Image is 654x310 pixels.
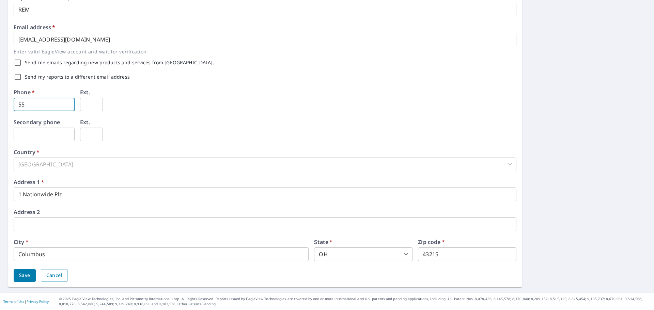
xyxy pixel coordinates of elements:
label: Address 2 [14,209,40,215]
p: | [3,299,49,304]
a: Terms of Use [3,299,25,304]
p: Enter valid EagleView account and wait for verification [14,48,512,55]
div: [GEOGRAPHIC_DATA] [14,158,516,171]
p: © 2025 Eagle View Technologies, Inc. and Pictometry International Corp. All Rights Reserved. Repo... [59,296,651,307]
label: Ext. [80,119,90,125]
label: Ext. [80,89,90,95]
label: Phone [14,89,35,95]
label: Zip code [418,239,445,245]
label: Send me emails regarding new products and services from [GEOGRAPHIC_DATA]. [25,60,214,65]
label: Email address [14,25,55,30]
label: City [14,239,29,245]
label: State [314,239,332,245]
span: Save [19,271,30,280]
label: Send my reports to a different email address [25,75,130,79]
button: Cancel [41,269,68,282]
label: Address 1 [14,179,44,185]
label: Secondary phone [14,119,60,125]
a: Privacy Policy [27,299,49,304]
span: Cancel [46,271,62,280]
div: OH [314,247,412,261]
label: Country [14,149,40,155]
button: Save [14,269,36,282]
